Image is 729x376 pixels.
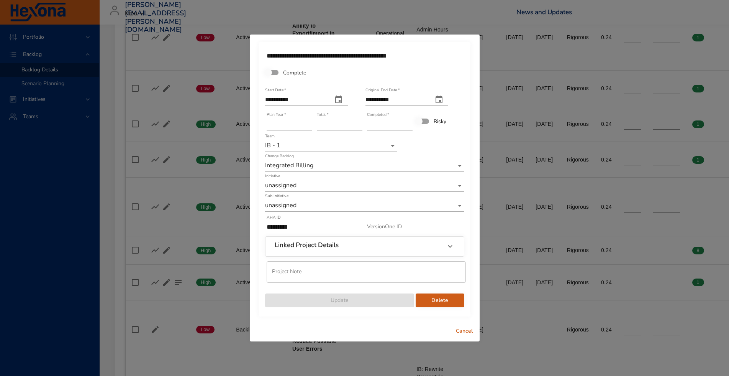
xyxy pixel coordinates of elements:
button: original end date [430,91,448,109]
div: unassigned [265,180,464,192]
label: Sub Initiative [265,194,288,198]
div: IB - 1 [265,140,397,152]
label: Original End Date [365,88,400,92]
label: Team [265,134,275,139]
label: Initiative [265,174,280,178]
div: Integrated Billing [265,160,464,172]
label: Plan Year [267,113,286,117]
span: Delete [422,296,458,305]
label: Change Backlog [265,154,294,158]
span: Risky [434,117,446,125]
button: Cancel [452,324,477,338]
label: Completed [367,113,389,117]
button: start date [329,91,348,109]
label: AHA ID [267,216,281,220]
span: Complete [283,69,306,77]
div: Linked Project Details [265,237,464,256]
div: unassigned [265,200,464,212]
span: Cancel [455,327,473,336]
button: Delete [416,294,464,308]
label: Start Date [265,88,286,92]
label: Total [317,113,328,117]
h6: Linked Project Details [275,241,339,249]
